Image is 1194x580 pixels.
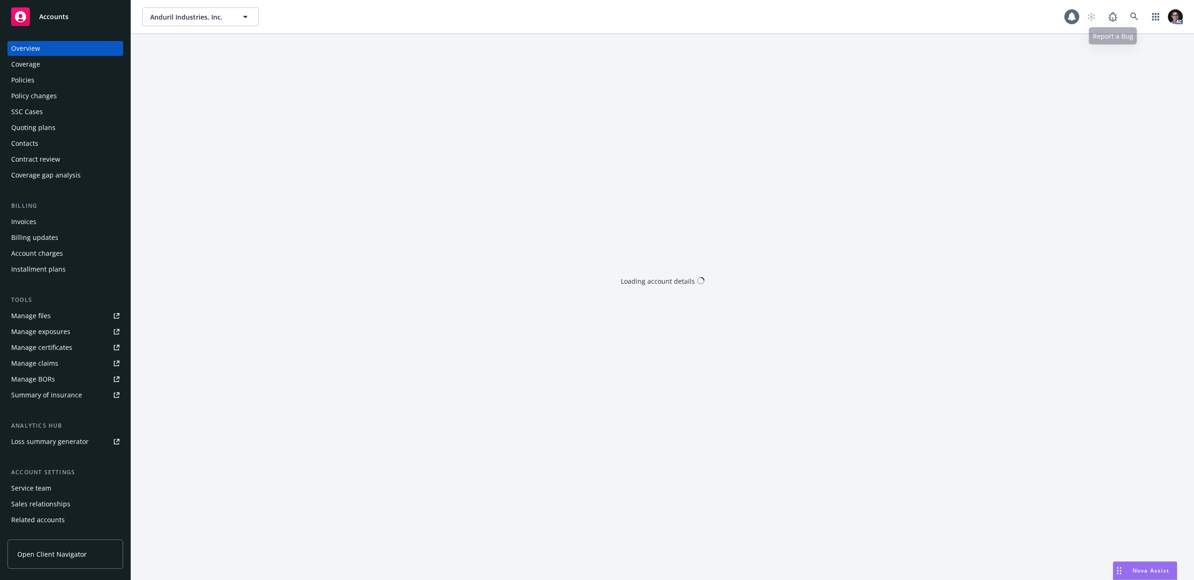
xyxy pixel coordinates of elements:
div: Client navigator features [11,528,89,543]
a: Related accounts [7,512,123,527]
div: Policies [11,73,35,88]
div: SSC Cases [11,104,43,119]
div: Service team [11,481,51,496]
span: Anduril Industries, Inc. [150,12,231,22]
a: Sales relationships [7,497,123,512]
a: Summary of insurance [7,388,123,403]
a: Manage certificates [7,340,123,355]
div: Invoices [11,214,36,229]
div: Coverage [11,57,40,72]
a: Service team [7,481,123,496]
div: Policy changes [11,89,57,103]
a: Policies [7,73,123,88]
div: Loss summary generator [11,434,89,449]
a: Switch app [1146,7,1165,26]
a: Coverage gap analysis [7,168,123,183]
div: Account charges [11,246,63,261]
a: Manage BORs [7,372,123,387]
div: Loading account details [621,276,695,286]
div: Summary of insurance [11,388,82,403]
div: Installment plans [11,262,66,277]
a: Overview [7,41,123,56]
a: Manage exposures [7,324,123,339]
div: Coverage gap analysis [11,168,81,183]
a: Contract review [7,152,123,167]
a: Quoting plans [7,120,123,135]
div: Tools [7,295,123,305]
span: Nova Assist [1132,566,1169,574]
a: Account charges [7,246,123,261]
a: Installment plans [7,262,123,277]
div: Overview [11,41,40,56]
span: Open Client Navigator [17,549,87,559]
a: Manage files [7,308,123,323]
div: Account settings [7,468,123,477]
div: Quoting plans [11,120,56,135]
a: Contacts [7,136,123,151]
a: Loss summary generator [7,434,123,449]
div: Manage claims [11,356,58,371]
a: Coverage [7,57,123,72]
div: Manage files [11,308,51,323]
a: Start snowing [1082,7,1101,26]
div: Drag to move [1113,562,1125,580]
div: Manage BORs [11,372,55,387]
a: Policy changes [7,89,123,103]
a: SSC Cases [7,104,123,119]
div: Manage certificates [11,340,72,355]
div: Billing updates [11,230,58,245]
div: Billing [7,201,123,211]
img: photo [1168,9,1183,24]
a: Billing updates [7,230,123,245]
button: Anduril Industries, Inc. [142,7,259,26]
a: Client navigator features [7,528,123,543]
div: Related accounts [11,512,65,527]
a: Search [1125,7,1144,26]
a: Accounts [7,4,123,30]
a: Manage claims [7,356,123,371]
div: Contract review [11,152,60,167]
div: Contacts [11,136,38,151]
button: Nova Assist [1113,561,1177,580]
div: Manage exposures [11,324,70,339]
a: Report a Bug [1104,7,1122,26]
span: Accounts [39,13,69,20]
div: Analytics hub [7,421,123,430]
div: Sales relationships [11,497,70,512]
a: Invoices [7,214,123,229]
